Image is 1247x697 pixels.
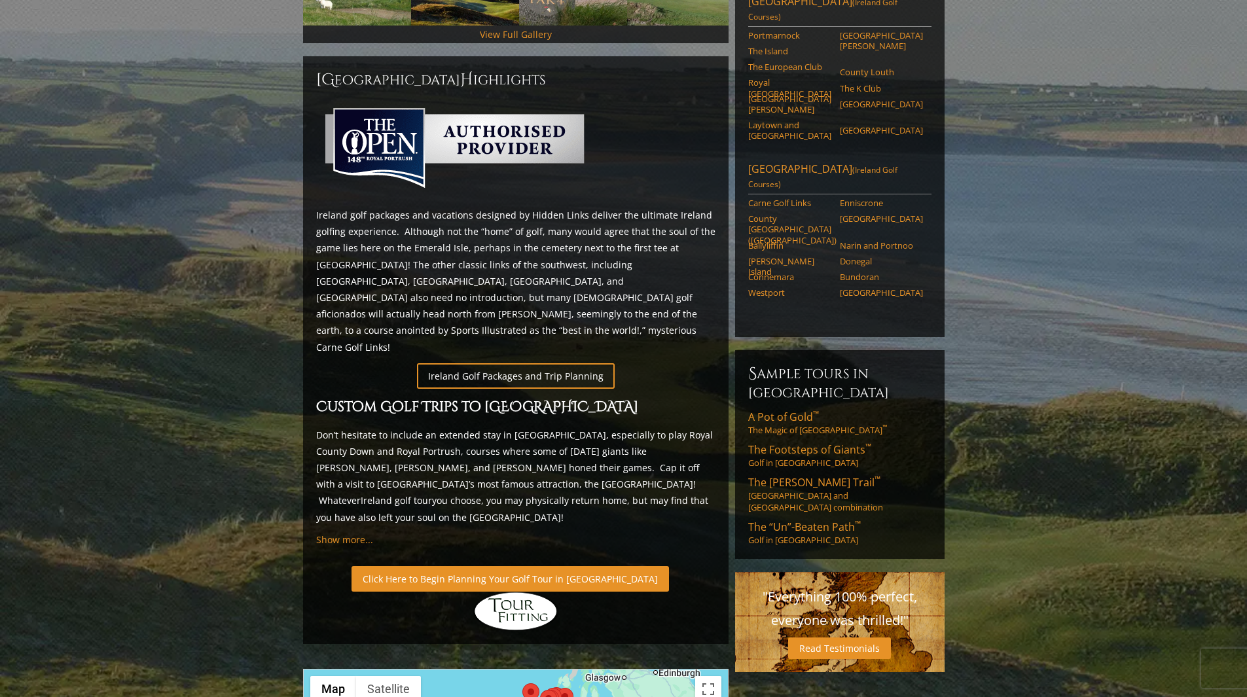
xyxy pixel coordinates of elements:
sup: ™ [875,474,880,485]
span: The Footsteps of Giants [748,442,871,457]
span: The [PERSON_NAME] Trail [748,475,880,490]
h2: Custom Golf Trips to [GEOGRAPHIC_DATA] [316,397,715,419]
span: H [460,69,473,90]
h6: Sample Tours in [GEOGRAPHIC_DATA] [748,363,931,402]
a: [GEOGRAPHIC_DATA][PERSON_NAME] [748,94,831,115]
a: County Louth [840,67,923,77]
a: Royal [GEOGRAPHIC_DATA] [748,77,831,99]
a: [GEOGRAPHIC_DATA] [840,287,923,298]
a: [GEOGRAPHIC_DATA] [840,125,923,135]
a: Click Here to Begin Planning Your Golf Tour in [GEOGRAPHIC_DATA] [352,566,669,592]
a: [PERSON_NAME] Island [748,256,831,277]
sup: ™ [865,441,871,452]
a: Read Testimonials [788,637,891,659]
a: View Full Gallery [480,28,552,41]
a: [GEOGRAPHIC_DATA][PERSON_NAME] [840,30,923,52]
a: A Pot of Gold™The Magic of [GEOGRAPHIC_DATA]™ [748,410,931,436]
a: Carne Golf Links [748,198,831,208]
a: [GEOGRAPHIC_DATA](Ireland Golf Courses) [748,162,931,194]
a: The Island [748,46,831,56]
a: The “Un”-Beaten Path™Golf in [GEOGRAPHIC_DATA] [748,520,931,546]
sup: ™ [855,518,861,529]
p: Don’t hesitate to include an extended stay in [GEOGRAPHIC_DATA], especially to play Royal County ... [316,427,715,526]
a: County [GEOGRAPHIC_DATA] ([GEOGRAPHIC_DATA]) [748,213,831,245]
a: Donegal [840,256,923,266]
a: Westport [748,287,831,298]
a: Portmarnock [748,30,831,41]
a: Enniscrone [840,198,923,208]
a: [GEOGRAPHIC_DATA] [840,213,923,224]
a: Bundoran [840,272,923,282]
a: The European Club [748,62,831,72]
img: Hidden Links [473,592,558,631]
a: Ireland Golf Packages and Trip Planning [417,363,615,389]
p: "Everything 100% perfect, everyone was thrilled!" [748,585,931,632]
sup: ™ [882,423,887,432]
span: The “Un”-Beaten Path [748,520,861,534]
a: Show more... [316,533,373,546]
a: Laytown and [GEOGRAPHIC_DATA] [748,120,831,141]
a: The K Club [840,83,923,94]
a: Narin and Portnoo [840,240,923,251]
a: [GEOGRAPHIC_DATA] [840,99,923,109]
sup: ™ [813,408,819,420]
a: The Footsteps of Giants™Golf in [GEOGRAPHIC_DATA] [748,442,931,469]
a: Connemara [748,272,831,282]
span: A Pot of Gold [748,410,819,424]
a: The [PERSON_NAME] Trail™[GEOGRAPHIC_DATA] and [GEOGRAPHIC_DATA] combination [748,475,931,513]
a: Ballyliffin [748,240,831,251]
p: Ireland golf packages and vacations designed by Hidden Links deliver the ultimate Ireland golfing... [316,207,715,355]
h2: [GEOGRAPHIC_DATA] ighlights [316,69,715,90]
a: Ireland golf tour [361,494,432,507]
span: (Ireland Golf Courses) [748,164,897,190]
